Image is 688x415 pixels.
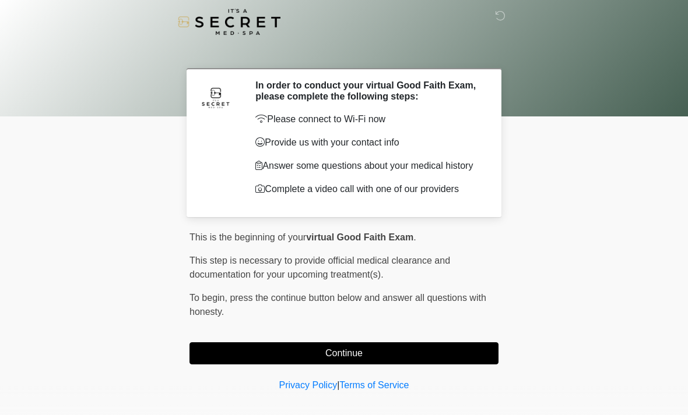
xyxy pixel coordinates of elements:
p: Answer some questions about your medical history [255,159,481,173]
h1: ‎ ‎ [181,42,507,63]
a: | [337,380,339,390]
img: It's A Secret Med Spa Logo [178,9,280,35]
img: Agent Avatar [198,80,233,115]
a: Terms of Service [339,380,409,390]
p: Provide us with your contact info [255,136,481,150]
p: Complete a video call with one of our providers [255,182,481,196]
strong: virtual Good Faith Exam [306,232,413,242]
h2: In order to conduct your virtual Good Faith Exam, please complete the following steps: [255,80,481,102]
span: To begin, [189,293,230,303]
a: Privacy Policy [279,380,338,390]
span: press the continue button below and answer all questions with honesty. [189,293,486,317]
span: . [413,232,416,242]
span: This step is necessary to provide official medical clearance and documentation for your upcoming ... [189,256,450,279]
p: Please connect to Wi-Fi now [255,112,481,126]
button: Continue [189,342,499,364]
span: This is the beginning of your [189,232,306,242]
